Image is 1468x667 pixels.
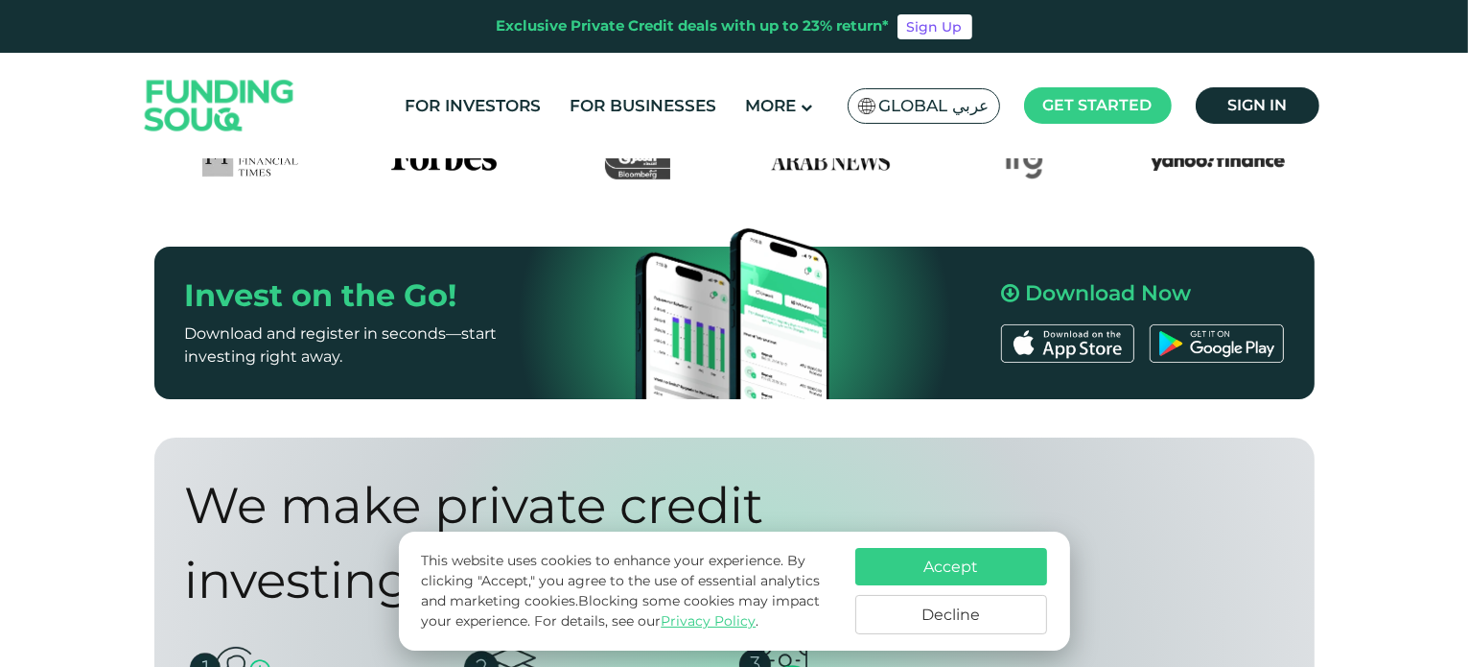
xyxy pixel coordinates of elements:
img: Arab News Logo [763,143,897,179]
span: Invest on the Go! [185,276,457,314]
img: Logo [126,58,314,155]
img: IFG Logo [1005,143,1043,179]
img: SA Flag [858,98,875,114]
a: Sign in [1196,87,1319,124]
a: Privacy Policy [661,612,756,630]
span: For details, see our . [534,612,758,630]
img: Asharq Business Logo [605,143,670,179]
a: For Investors [400,90,546,122]
a: Sign Up [897,14,972,39]
span: Get started [1043,96,1153,114]
div: We make private credit investing [185,468,1174,618]
img: Forbes Logo [391,143,497,179]
img: Google Play [1150,324,1283,363]
span: More [745,96,796,115]
span: Global عربي [879,95,990,117]
span: Blocking some cookies may impact your experience. [421,592,820,630]
button: Decline [855,595,1047,634]
img: FTLogo Logo [202,143,299,179]
span: Download Now [1025,280,1191,306]
img: Yahoo Finance Logo [1151,143,1285,179]
span: Sign in [1227,96,1287,114]
button: Accept [855,548,1047,585]
img: Mobile App [619,200,850,430]
p: This website uses cookies to enhance your experience. By clicking "Accept," you agree to the use ... [421,551,835,631]
img: App Store [1001,324,1134,363]
p: Download and register in seconds—start investing right away. [185,322,565,368]
a: For Businesses [565,90,721,122]
div: Exclusive Private Credit deals with up to 23% return* [497,15,890,37]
